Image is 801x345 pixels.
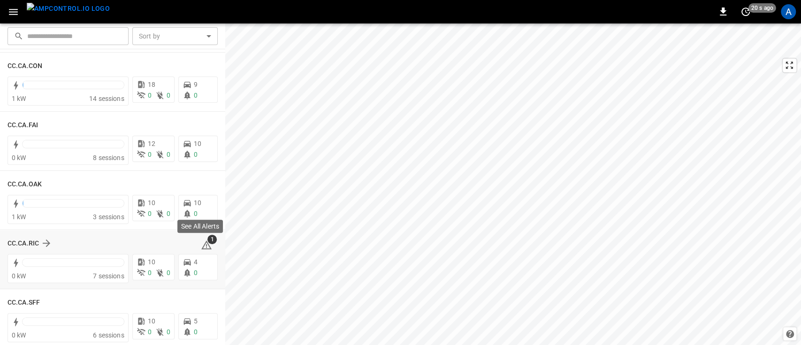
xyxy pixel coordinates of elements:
span: 10 [148,258,155,266]
span: 0 [148,151,152,158]
span: 0 [194,151,198,158]
span: 18 [148,81,155,88]
span: 10 [148,317,155,325]
span: 0 [167,92,170,99]
span: 4 [194,258,198,266]
span: 0 kW [12,331,26,339]
span: 8 sessions [93,154,124,161]
h6: CC.CA.SFF [8,298,40,308]
span: 0 kW [12,272,26,280]
span: 10 [148,199,155,207]
span: 0 [194,269,198,276]
span: 6 sessions [93,331,124,339]
span: 0 [167,151,170,158]
span: 10 [194,140,201,147]
h6: CC.CA.CON [8,61,42,71]
span: 9 [194,81,198,88]
span: 3 sessions [93,213,124,221]
span: 1 kW [12,95,26,102]
button: set refresh interval [738,4,753,19]
p: See All Alerts [181,222,219,231]
h6: CC.CA.FAI [8,120,38,130]
span: 7 sessions [93,272,124,280]
span: 0 [194,92,198,99]
span: 14 sessions [89,95,124,102]
span: 0 [148,269,152,276]
span: 20 s ago [748,3,776,13]
span: 0 [148,328,152,336]
span: 0 [194,210,198,217]
span: 0 [167,210,170,217]
span: 0 [148,210,152,217]
h6: CC.CA.OAK [8,179,42,190]
span: 10 [194,199,201,207]
img: ampcontrol.io logo [27,3,110,15]
span: 5 [194,317,198,325]
span: 0 kW [12,154,26,161]
span: 1 kW [12,213,26,221]
span: 0 [167,328,170,336]
span: 0 [148,92,152,99]
span: 12 [148,140,155,147]
h6: CC.CA.RIC [8,238,39,249]
canvas: Map [225,23,801,345]
div: profile-icon [781,4,796,19]
span: 0 [167,269,170,276]
span: 0 [194,328,198,336]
